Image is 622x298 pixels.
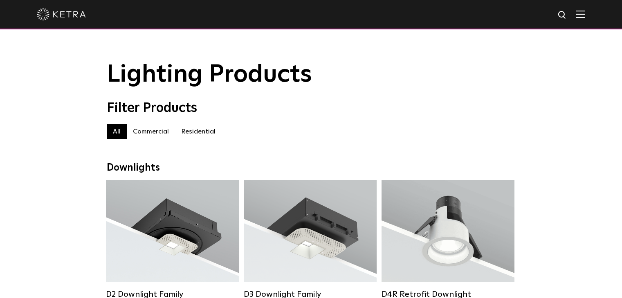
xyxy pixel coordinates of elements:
[557,10,568,20] img: search icon
[37,8,86,20] img: ketra-logo-2019-white
[107,162,516,174] div: Downlights
[107,100,516,116] div: Filter Products
[576,10,585,18] img: Hamburger%20Nav.svg
[175,124,222,139] label: Residential
[127,124,175,139] label: Commercial
[107,124,127,139] label: All
[107,62,312,87] span: Lighting Products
